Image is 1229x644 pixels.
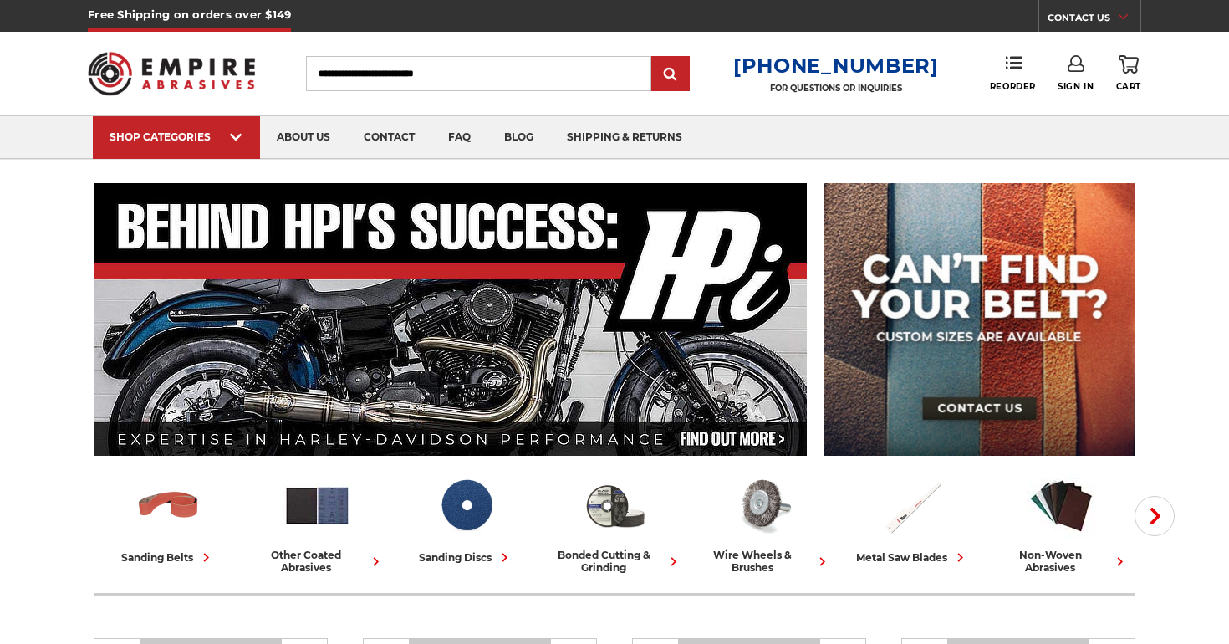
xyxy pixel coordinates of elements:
button: Next [1135,496,1175,536]
a: metal saw blades [844,471,980,566]
a: CONTACT US [1048,8,1140,32]
p: FOR QUESTIONS OR INQUIRIES [733,83,939,94]
a: shipping & returns [550,116,699,159]
a: wire wheels & brushes [696,471,831,574]
div: sanding discs [419,549,513,566]
span: Sign In [1058,81,1094,92]
img: Banner for an interview featuring Horsepower Inc who makes Harley performance upgrades featured o... [94,183,808,456]
img: Other Coated Abrasives [283,471,352,540]
div: sanding belts [121,549,215,566]
a: about us [260,116,347,159]
div: wire wheels & brushes [696,549,831,574]
div: bonded cutting & grinding [547,549,682,574]
a: [PHONE_NUMBER] [733,54,939,78]
img: Non-woven Abrasives [1027,471,1096,540]
img: Empire Abrasives [88,41,255,106]
a: blog [487,116,550,159]
div: metal saw blades [856,549,969,566]
input: Submit [654,58,687,91]
img: promo banner for custom belts. [824,183,1135,456]
img: Sanding Belts [134,471,203,540]
div: non-woven abrasives [993,549,1129,574]
a: faq [431,116,487,159]
a: Cart [1116,55,1141,92]
a: Reorder [990,55,1036,91]
div: other coated abrasives [249,549,385,574]
img: Metal Saw Blades [878,471,947,540]
img: Sanding Discs [431,471,501,540]
a: sanding discs [398,471,533,566]
a: other coated abrasives [249,471,385,574]
div: SHOP CATEGORIES [110,130,243,143]
img: Bonded Cutting & Grinding [580,471,650,540]
a: contact [347,116,431,159]
a: bonded cutting & grinding [547,471,682,574]
a: non-woven abrasives [993,471,1129,574]
span: Cart [1116,81,1141,92]
img: Wire Wheels & Brushes [729,471,798,540]
span: Reorder [990,81,1036,92]
a: sanding belts [100,471,236,566]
